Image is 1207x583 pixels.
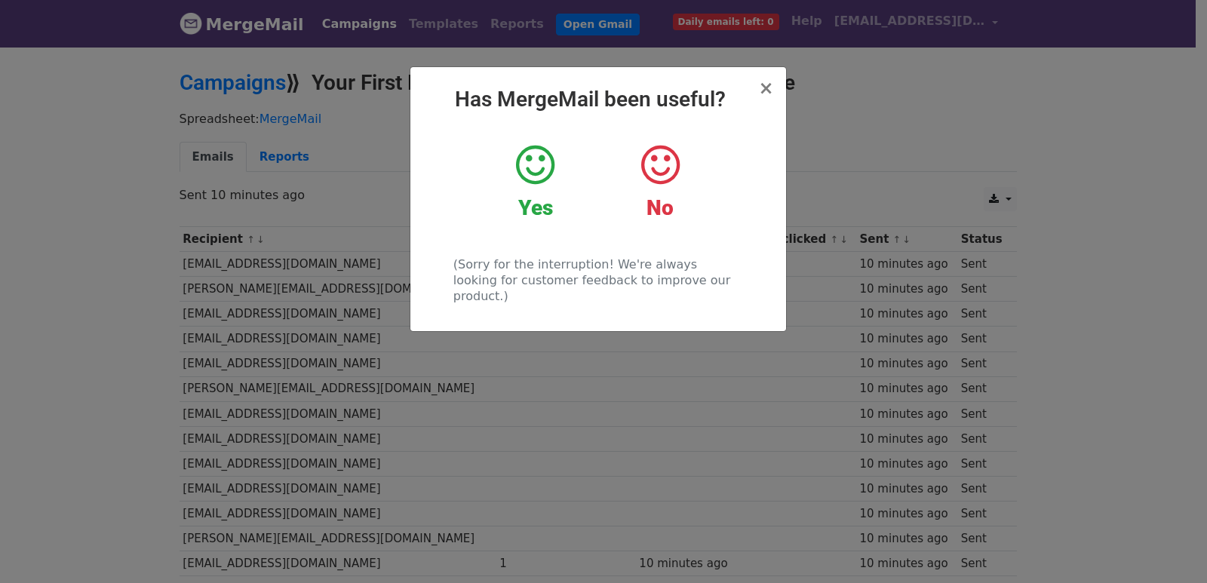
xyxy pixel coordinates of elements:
[758,79,773,97] button: Close
[758,78,773,99] span: ×
[518,195,553,220] strong: Yes
[484,143,586,221] a: Yes
[453,256,742,304] p: (Sorry for the interruption! We're always looking for customer feedback to improve our product.)
[609,143,711,221] a: No
[422,87,774,112] h2: Has MergeMail been useful?
[646,195,674,220] strong: No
